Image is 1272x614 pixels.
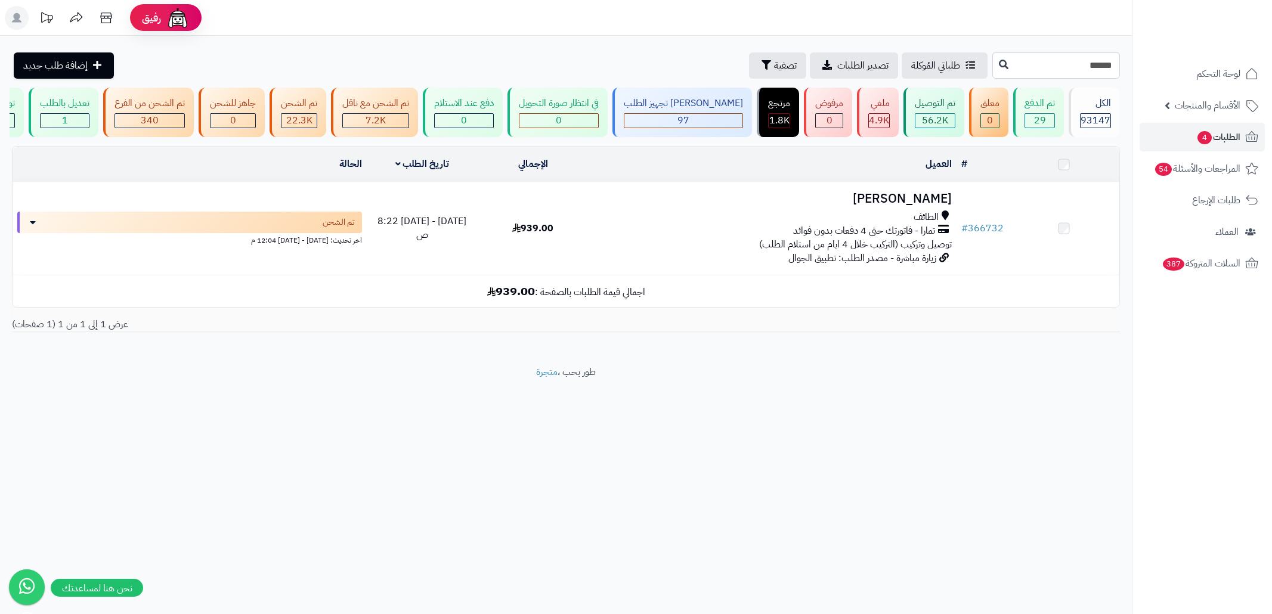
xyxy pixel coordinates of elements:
[902,52,988,79] a: طلباتي المُوكلة
[141,113,159,128] span: 340
[1196,66,1240,82] span: لوحة التحكم
[556,113,562,128] span: 0
[32,6,61,33] a: تحديثات المنصة
[754,88,801,137] a: مرتجع 1.8K
[1191,27,1261,52] img: logo-2.png
[366,113,386,128] span: 7.2K
[868,97,890,110] div: ملغي
[461,113,467,128] span: 0
[769,113,790,128] span: 1.8K
[1155,163,1172,176] span: 54
[1140,60,1265,88] a: لوحة التحكم
[869,113,889,128] span: 4.9K
[1066,88,1122,137] a: الكل93147
[101,88,196,137] a: تم الشحن من الفرع 340
[329,88,420,137] a: تم الشحن مع ناقل 7.2K
[434,97,494,110] div: دفع عند الاستلام
[342,97,409,110] div: تم الشحن مع ناقل
[810,52,898,79] a: تصدير الطلبات
[788,251,936,265] span: زيارة مباشرة - مصدر الطلب: تطبيق الجوال
[967,88,1011,137] a: معلق 0
[869,114,889,128] div: 4928
[13,275,1119,307] td: اجمالي قيمة الطلبات بالصفحة :
[1011,88,1066,137] a: تم الدفع 29
[911,58,960,73] span: طلباتي المُوكلة
[519,114,598,128] div: 0
[41,114,89,128] div: 1
[196,88,267,137] a: جاهز للشحن 0
[420,88,505,137] a: دفع عند الاستلام 0
[915,114,955,128] div: 56157
[980,97,999,110] div: معلق
[677,113,689,128] span: 97
[17,233,362,246] div: اخر تحديث: [DATE] - [DATE] 12:04 م
[827,113,832,128] span: 0
[749,52,806,79] button: تصفية
[23,58,88,73] span: إضافة طلب جديد
[435,114,493,128] div: 0
[1081,113,1110,128] span: 93147
[281,114,317,128] div: 22264
[1175,97,1240,114] span: الأقسام والمنتجات
[610,88,754,137] a: [PERSON_NAME] تجهيز الطلب 97
[855,88,901,137] a: ملغي 4.9K
[518,157,548,171] a: الإجمالي
[142,11,161,25] span: رفيق
[40,97,89,110] div: تعديل بالطلب
[3,318,566,331] div: عرض 1 إلى 1 من 1 (1 صفحات)
[1215,224,1239,240] span: العملاء
[267,88,329,137] a: تم الشحن 22.3K
[1163,258,1185,271] span: 387
[624,97,743,110] div: [PERSON_NAME] تجهيز الطلب
[1197,131,1212,145] span: 4
[774,58,797,73] span: تصفية
[211,114,255,128] div: 0
[961,221,1004,235] a: #366732
[1140,154,1265,183] a: المراجعات والأسئلة54
[115,114,184,128] div: 340
[1162,255,1240,272] span: السلات المتروكة
[62,113,68,128] span: 1
[981,114,999,128] div: 0
[1025,114,1054,128] div: 29
[759,237,952,252] span: توصيل وتركيب (التركيب خلال 4 ايام من استلام الطلب)
[339,157,362,171] a: الحالة
[961,157,967,171] a: #
[1140,186,1265,215] a: طلبات الإرجاع
[512,221,553,235] span: 939.00
[624,114,742,128] div: 97
[114,97,185,110] div: تم الشحن من الفرع
[961,221,968,235] span: #
[914,210,939,224] span: الطائف
[837,58,889,73] span: تصدير الطلبات
[1154,160,1240,177] span: المراجعات والأسئلة
[166,6,190,30] img: ai-face.png
[987,113,993,128] span: 0
[593,192,952,206] h3: [PERSON_NAME]
[915,97,955,110] div: تم التوصيل
[769,114,790,128] div: 1769
[210,97,256,110] div: جاهز للشحن
[1025,97,1055,110] div: تم الدفع
[1140,123,1265,151] a: الطلبات4
[286,113,312,128] span: 22.3K
[901,88,967,137] a: تم التوصيل 56.2K
[519,97,599,110] div: في انتظار صورة التحويل
[1140,249,1265,278] a: السلات المتروكة387
[768,97,790,110] div: مرتجع
[1192,192,1240,209] span: طلبات الإرجاع
[14,52,114,79] a: إضافة طلب جديد
[505,88,610,137] a: في انتظار صورة التحويل 0
[815,97,843,110] div: مرفوض
[343,114,408,128] div: 7223
[816,114,843,128] div: 0
[922,113,948,128] span: 56.2K
[377,214,466,242] span: [DATE] - [DATE] 8:22 ص
[487,282,535,300] b: 939.00
[926,157,952,171] a: العميل
[26,88,101,137] a: تعديل بالطلب 1
[323,216,355,228] span: تم الشحن
[1140,218,1265,246] a: العملاء
[1196,129,1240,145] span: الطلبات
[1080,97,1111,110] div: الكل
